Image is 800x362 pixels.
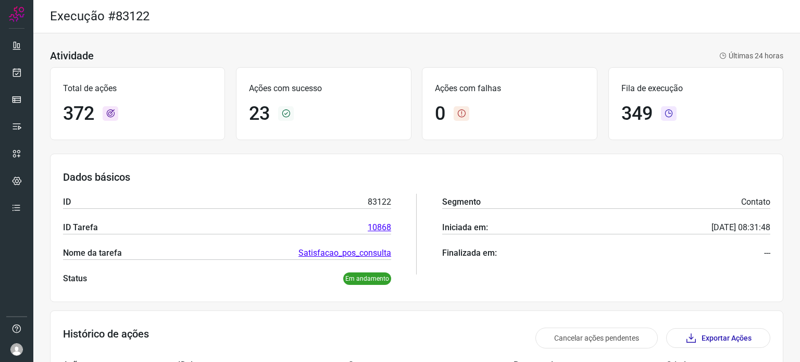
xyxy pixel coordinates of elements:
[63,196,71,208] p: ID
[50,9,149,24] h2: Execução #83122
[764,247,770,259] p: ---
[711,221,770,234] p: [DATE] 08:31:48
[63,272,87,285] p: Status
[368,196,391,208] p: 83122
[63,103,94,125] h1: 372
[442,221,488,234] p: Iniciada em:
[368,221,391,234] a: 10868
[535,328,658,348] button: Cancelar ações pendentes
[666,328,770,348] button: Exportar Ações
[63,328,149,348] h3: Histórico de ações
[298,247,391,259] a: Satisfacao_pos_consulta
[621,82,770,95] p: Fila de execução
[63,247,122,259] p: Nome da tarefa
[435,82,584,95] p: Ações com falhas
[621,103,653,125] h1: 349
[63,82,212,95] p: Total de ações
[9,6,24,22] img: Logo
[435,103,445,125] h1: 0
[249,82,398,95] p: Ações com sucesso
[741,196,770,208] p: Contato
[442,247,497,259] p: Finalizada em:
[63,171,770,183] h3: Dados básicos
[442,196,481,208] p: Segmento
[63,221,98,234] p: ID Tarefa
[249,103,270,125] h1: 23
[343,272,391,285] p: Em andamento
[719,51,783,61] p: Últimas 24 horas
[10,343,23,356] img: avatar-user-boy.jpg
[50,49,94,62] h3: Atividade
